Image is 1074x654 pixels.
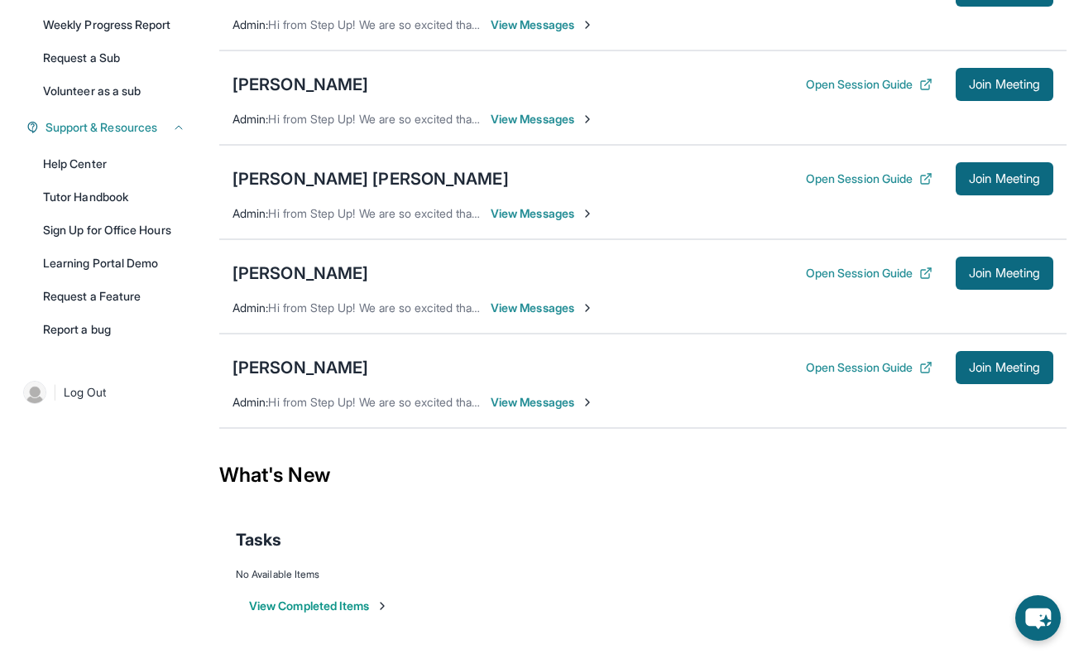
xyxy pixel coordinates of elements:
[39,119,185,136] button: Support & Resources
[17,374,195,411] a: |Log Out
[233,167,509,190] div: [PERSON_NAME] [PERSON_NAME]
[1015,595,1061,641] button: chat-button
[249,598,389,614] button: View Completed Items
[233,17,268,31] span: Admin :
[581,396,594,409] img: Chevron-Right
[956,257,1053,290] button: Join Meeting
[233,262,368,285] div: [PERSON_NAME]
[46,119,157,136] span: Support & Resources
[33,182,195,212] a: Tutor Handbook
[969,363,1040,373] span: Join Meeting
[806,359,933,376] button: Open Session Guide
[33,215,195,245] a: Sign Up for Office Hours
[233,112,268,126] span: Admin :
[33,315,195,344] a: Report a bug
[806,171,933,187] button: Open Session Guide
[33,76,195,106] a: Volunteer as a sub
[33,10,195,40] a: Weekly Progress Report
[33,43,195,73] a: Request a Sub
[969,268,1040,278] span: Join Meeting
[233,301,268,315] span: Admin :
[956,351,1053,384] button: Join Meeting
[33,149,195,179] a: Help Center
[33,248,195,278] a: Learning Portal Demo
[236,568,1050,581] div: No Available Items
[491,300,594,316] span: View Messages
[581,301,594,315] img: Chevron-Right
[64,384,107,401] span: Log Out
[581,18,594,31] img: Chevron-Right
[33,281,195,311] a: Request a Feature
[969,79,1040,89] span: Join Meeting
[581,113,594,126] img: Chevron-Right
[491,394,594,411] span: View Messages
[969,174,1040,184] span: Join Meeting
[581,207,594,220] img: Chevron-Right
[806,265,933,281] button: Open Session Guide
[491,17,594,33] span: View Messages
[219,439,1067,512] div: What's New
[806,76,933,93] button: Open Session Guide
[23,381,46,404] img: user-img
[956,162,1053,195] button: Join Meeting
[53,382,57,402] span: |
[956,68,1053,101] button: Join Meeting
[491,205,594,222] span: View Messages
[233,395,268,409] span: Admin :
[233,356,368,379] div: [PERSON_NAME]
[233,73,368,96] div: [PERSON_NAME]
[233,206,268,220] span: Admin :
[236,528,281,551] span: Tasks
[491,111,594,127] span: View Messages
